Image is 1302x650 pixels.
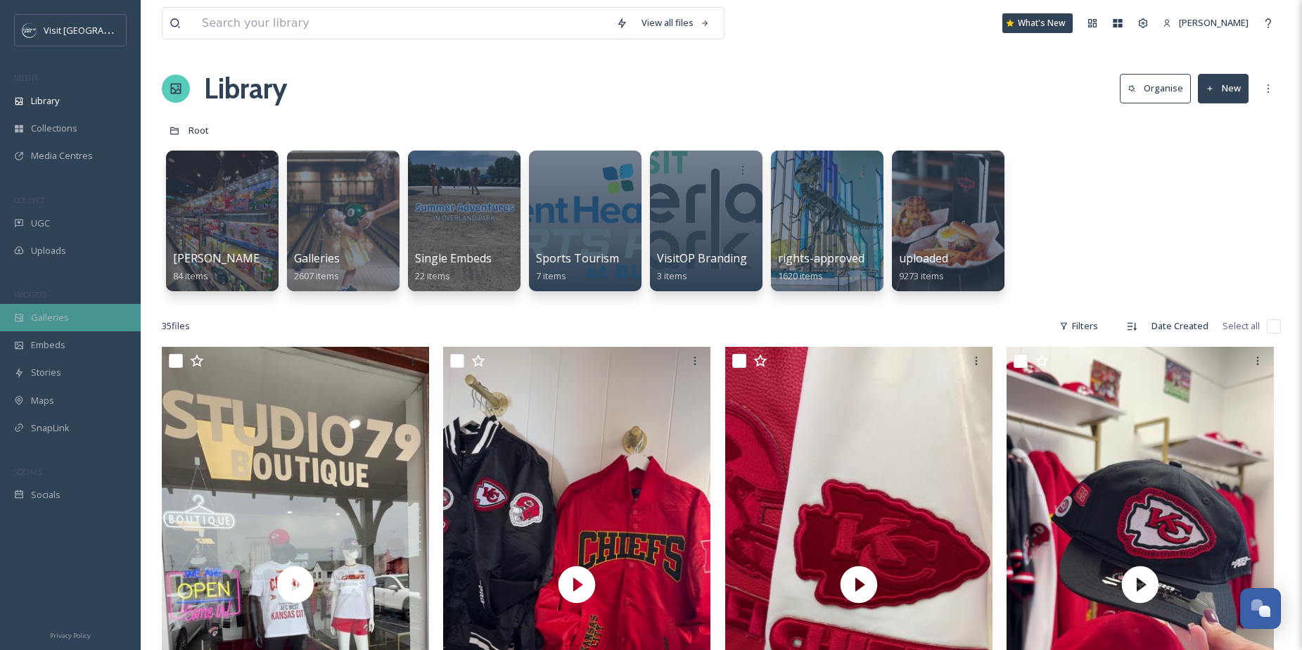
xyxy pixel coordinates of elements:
[657,252,747,282] a: VisitOP Branding3 items
[31,488,60,502] span: Socials
[415,250,492,266] span: Single Embeds
[204,68,287,110] a: Library
[415,252,492,282] a: Single Embeds22 items
[1223,319,1260,333] span: Select all
[31,394,54,407] span: Maps
[14,195,44,205] span: COLLECT
[634,9,717,37] a: View all files
[1120,74,1191,103] button: Organise
[23,23,37,37] img: c3es6xdrejuflcaqpovn.png
[14,72,39,83] span: MEDIA
[899,250,948,266] span: uploaded
[31,244,66,257] span: Uploads
[173,269,208,282] span: 84 items
[31,311,69,324] span: Galleries
[31,122,77,135] span: Collections
[415,269,450,282] span: 22 items
[14,466,42,477] span: SOCIALS
[536,269,566,282] span: 7 items
[189,122,209,139] a: Root
[50,631,91,640] span: Privacy Policy
[195,8,609,39] input: Search your library
[31,366,61,379] span: Stories
[44,23,153,37] span: Visit [GEOGRAPHIC_DATA]
[31,338,65,352] span: Embeds
[1240,588,1281,629] button: Open Chat
[657,250,747,266] span: VisitOP Branding
[1156,9,1256,37] a: [PERSON_NAME]
[31,421,70,435] span: SnapLink
[778,252,864,282] a: rights-approved1620 items
[899,252,948,282] a: uploaded9273 items
[536,250,619,266] span: Sports Tourism
[657,269,687,282] span: 3 items
[899,269,944,282] span: 9273 items
[1002,13,1073,33] a: What's New
[536,252,619,282] a: Sports Tourism7 items
[1144,312,1215,340] div: Date Created
[1120,74,1198,103] a: Organise
[1052,312,1105,340] div: Filters
[50,626,91,643] a: Privacy Policy
[778,269,823,282] span: 1620 items
[173,252,349,282] a: [PERSON_NAME] Sponsored Trip84 items
[294,250,340,266] span: Galleries
[31,217,50,230] span: UGC
[31,94,59,108] span: Library
[1179,16,1249,29] span: [PERSON_NAME]
[294,269,339,282] span: 2607 items
[1198,74,1249,103] button: New
[189,124,209,136] span: Root
[162,319,190,333] span: 35 file s
[31,149,93,162] span: Media Centres
[173,250,349,266] span: [PERSON_NAME] Sponsored Trip
[14,289,46,300] span: WIDGETS
[294,252,340,282] a: Galleries2607 items
[778,250,864,266] span: rights-approved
